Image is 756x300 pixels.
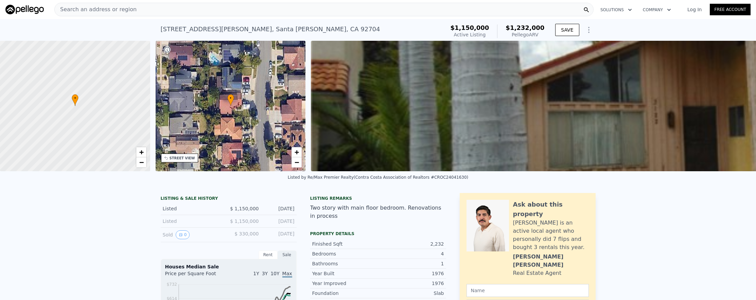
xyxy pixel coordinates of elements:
[227,94,234,106] div: •
[312,260,378,267] div: Bathrooms
[312,250,378,257] div: Bedrooms
[513,219,589,251] div: [PERSON_NAME] is an active local agent who personally did 7 flips and bought 3 rentals this year.
[292,157,302,167] a: Zoom out
[264,218,295,225] div: [DATE]
[378,250,444,257] div: 4
[234,231,259,236] span: $ 330,000
[450,24,489,31] span: $1,150,000
[230,218,259,224] span: $ 1,150,000
[163,218,223,225] div: Listed
[170,156,195,161] div: STREET VIEW
[312,241,378,247] div: Finished Sqft
[136,147,146,157] a: Zoom in
[5,5,44,14] img: Pellego
[378,280,444,287] div: 1976
[264,230,295,239] div: [DATE]
[312,270,378,277] div: Year Built
[582,23,596,37] button: Show Options
[513,269,562,277] div: Real Estate Agent
[467,284,589,297] input: Name
[312,280,378,287] div: Year Improved
[259,250,278,259] div: Rent
[55,5,137,14] span: Search an address or region
[176,230,190,239] button: View historical data
[139,158,143,166] span: −
[555,24,579,36] button: SAVE
[230,206,259,211] span: $ 1,150,000
[312,290,378,297] div: Foundation
[165,263,292,270] div: Houses Median Sale
[679,6,710,13] a: Log In
[253,271,259,276] span: 1Y
[295,158,299,166] span: −
[264,205,295,212] div: [DATE]
[270,271,279,276] span: 10Y
[295,148,299,156] span: +
[163,230,223,239] div: Sold
[136,157,146,167] a: Zoom out
[506,24,544,31] span: $1,232,000
[310,204,446,220] div: Two story with main floor bedroom. Renovations in process
[166,282,177,287] tspan: $732
[72,94,78,106] div: •
[378,270,444,277] div: 1976
[595,4,637,16] button: Solutions
[282,271,292,278] span: Max
[310,231,446,236] div: Property details
[163,205,223,212] div: Listed
[139,148,143,156] span: +
[72,95,78,101] span: •
[278,250,297,259] div: Sale
[637,4,676,16] button: Company
[227,95,234,101] span: •
[378,290,444,297] div: Slab
[310,196,446,201] div: Listing remarks
[165,270,229,281] div: Price per Square Foot
[161,196,297,202] div: LISTING & SALE HISTORY
[262,271,268,276] span: 3Y
[288,175,469,180] div: Listed by Re/Max Premier Realty (Contra Costa Association of Realtors #CROC24041630)
[161,24,380,34] div: [STREET_ADDRESS][PERSON_NAME] , Santa [PERSON_NAME] , CA 92704
[513,253,589,269] div: [PERSON_NAME] [PERSON_NAME]
[513,200,589,219] div: Ask about this property
[454,32,486,37] span: Active Listing
[378,241,444,247] div: 2,232
[506,31,544,38] div: Pellego ARV
[292,147,302,157] a: Zoom in
[710,4,751,15] a: Free Account
[378,260,444,267] div: 1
